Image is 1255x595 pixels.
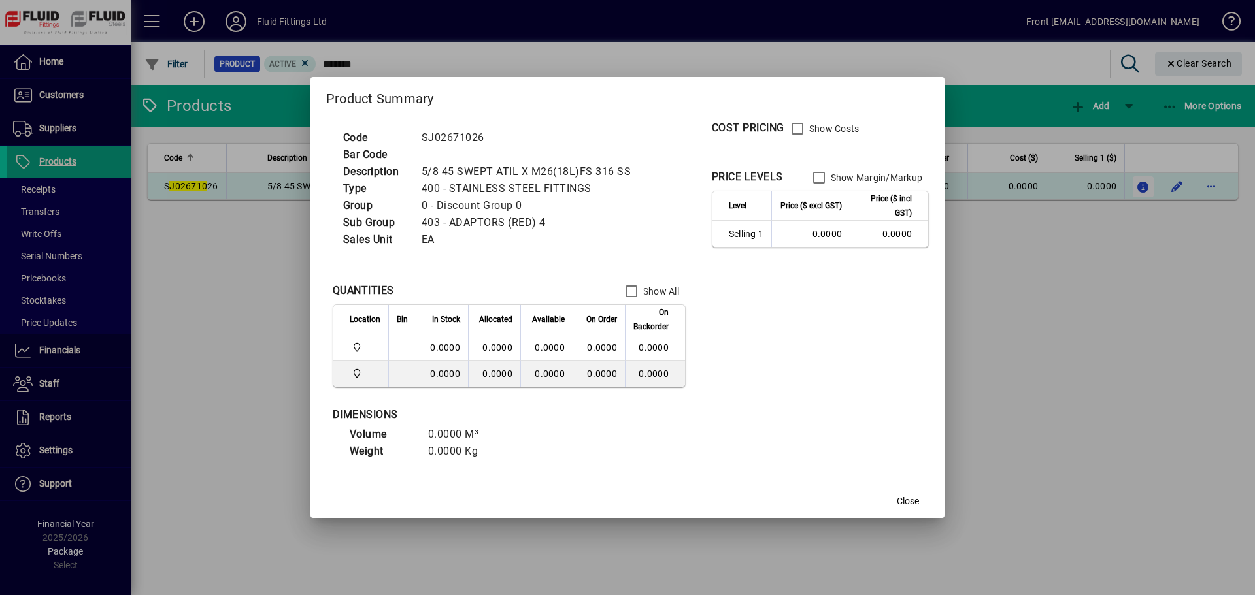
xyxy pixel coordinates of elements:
td: 0.0000 [468,334,520,361]
td: 5/8 45 SWEPT ATIL X M26(18L)FS 316 SS [415,163,647,180]
td: 0.0000 [416,334,468,361]
td: 400 - STAINLESS STEEL FITTINGS [415,180,647,197]
span: Price ($ excl GST) [780,199,842,213]
td: Weight [343,443,422,460]
span: Price ($ incl GST) [858,191,912,220]
td: Sub Group [337,214,415,231]
div: COST PRICING [712,120,784,136]
h2: Product Summary [310,77,945,115]
td: 0.0000 [850,221,928,247]
td: Bar Code [337,146,415,163]
span: Allocated [479,312,512,327]
span: Selling 1 [729,227,763,240]
span: Level [729,199,746,213]
td: 0.0000 [625,334,685,361]
td: EA [415,231,647,248]
span: 0.0000 [587,342,617,353]
span: In Stock [432,312,460,327]
td: 0.0000 [468,361,520,387]
span: Available [532,312,565,327]
label: Show Margin/Markup [828,171,923,184]
span: Close [897,494,919,508]
td: 0.0000 [625,361,685,387]
td: 0 - Discount Group 0 [415,197,647,214]
td: 0.0000 Kg [422,443,500,460]
td: Description [337,163,415,180]
td: Code [337,129,415,146]
td: 0.0000 [520,361,573,387]
span: On Backorder [633,305,669,334]
div: QUANTITIES [333,283,394,298]
td: Sales Unit [337,231,415,248]
td: Group [337,197,415,214]
td: SJ02671026 [415,129,647,146]
span: Location [350,312,380,327]
div: PRICE LEVELS [712,169,783,185]
td: 0.0000 M³ [422,426,500,443]
label: Show Costs [807,122,860,135]
td: 0.0000 [520,334,573,361]
td: Type [337,180,415,197]
span: On Order [586,312,617,327]
button: Close [887,489,929,513]
span: Bin [397,312,408,327]
div: DIMENSIONS [333,407,660,423]
span: 0.0000 [587,368,617,379]
td: 0.0000 [416,361,468,387]
td: 403 - ADAPTORS (RED) 4 [415,214,647,231]
label: Show All [641,285,679,298]
td: 0.0000 [771,221,850,247]
td: Volume [343,426,422,443]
